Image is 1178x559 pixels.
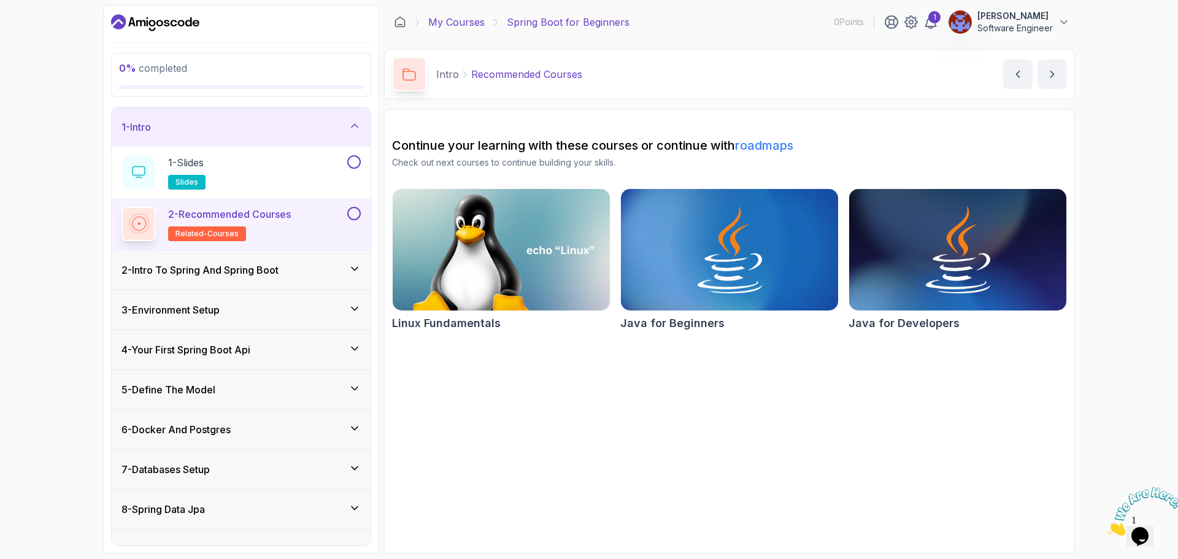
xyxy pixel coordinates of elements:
[507,15,629,29] p: Spring Boot for Beginners
[977,22,1053,34] p: Software Engineer
[923,15,938,29] a: 1
[392,188,610,332] a: Linux Fundamentals cardLinux Fundamentals
[112,490,371,529] button: 8-Spring Data Jpa
[392,137,1067,154] h2: Continue your learning with these courses or continue with
[119,62,187,74] span: completed
[121,303,220,317] h3: 3 - Environment Setup
[471,67,582,82] p: Recommended Courses
[168,155,204,170] p: 1 - Slides
[1037,60,1067,89] button: next content
[119,62,136,74] span: 0 %
[121,207,361,241] button: 2-Recommended Coursesrelated-courses
[436,67,459,82] p: Intro
[928,11,941,23] div: 1
[621,189,838,310] img: Java for Beginners card
[121,502,205,517] h3: 8 - Spring Data Jpa
[392,315,501,332] h2: Linux Fundamentals
[5,5,81,53] img: Chat attention grabber
[112,370,371,409] button: 5-Define The Model
[111,13,199,33] a: Dashboard
[121,462,210,477] h3: 7 - Databases Setup
[849,315,960,332] h2: Java for Developers
[1003,60,1033,89] button: previous content
[121,342,250,357] h3: 4 - Your First Spring Boot Api
[121,542,155,557] h3: 9 - Crud
[112,450,371,489] button: 7-Databases Setup
[392,156,1067,169] p: Check out next courses to continue building your skills.
[112,330,371,369] button: 4-Your First Spring Boot Api
[112,290,371,330] button: 3-Environment Setup
[849,188,1067,332] a: Java for Developers cardJava for Developers
[394,16,406,28] a: Dashboard
[5,5,10,15] span: 1
[948,10,1070,34] button: user profile image[PERSON_NAME]Software Engineer
[428,15,485,29] a: My Courses
[834,16,864,28] p: 0 Points
[977,10,1053,22] p: [PERSON_NAME]
[112,250,371,290] button: 2-Intro To Spring And Spring Boot
[175,229,239,239] span: related-courses
[620,315,725,332] h2: Java for Beginners
[949,10,972,34] img: user profile image
[112,410,371,449] button: 6-Docker And Postgres
[121,382,215,397] h3: 5 - Define The Model
[620,188,839,332] a: Java for Beginners cardJava for Beginners
[175,177,198,187] span: slides
[121,263,279,277] h3: 2 - Intro To Spring And Spring Boot
[849,189,1066,310] img: Java for Developers card
[168,207,291,222] p: 2 - Recommended Courses
[121,422,231,437] h3: 6 - Docker And Postgres
[1102,482,1178,541] iframe: chat widget
[735,138,793,153] a: roadmaps
[112,107,371,147] button: 1-Intro
[121,155,361,190] button: 1-Slidesslides
[121,120,151,134] h3: 1 - Intro
[393,189,610,310] img: Linux Fundamentals card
